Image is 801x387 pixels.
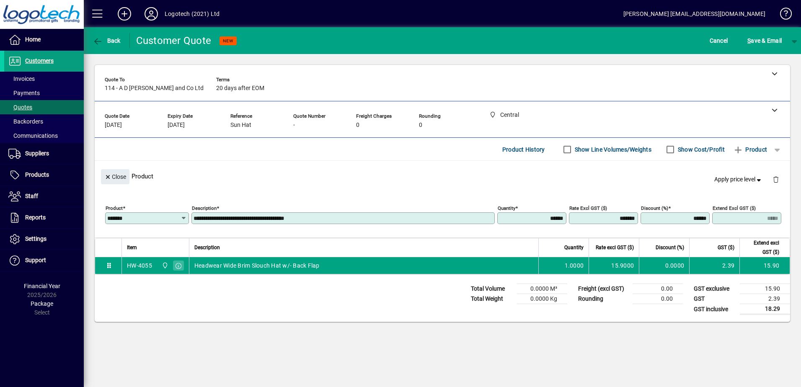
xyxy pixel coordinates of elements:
span: Communications [8,132,58,139]
span: 114 - A D [PERSON_NAME] and Co Ltd [105,85,204,92]
span: Quotes [8,104,32,111]
td: 2.39 [740,294,790,304]
mat-label: Discount (%) [641,205,668,211]
span: Description [194,243,220,252]
label: Show Cost/Profit [676,145,725,154]
a: Support [4,250,84,271]
td: 0.0000 M³ [517,284,567,294]
td: GST exclusive [690,284,740,294]
mat-label: Description [192,205,217,211]
a: Staff [4,186,84,207]
button: Cancel [708,33,730,48]
span: Close [104,170,126,184]
div: 15.9000 [594,261,634,270]
mat-label: Rate excl GST ($) [569,205,607,211]
span: Rate excl GST ($) [596,243,634,252]
a: Communications [4,129,84,143]
span: Product History [502,143,545,156]
span: Payments [8,90,40,96]
a: Products [4,165,84,186]
span: Invoices [8,75,35,82]
div: HW-4055 [127,261,152,270]
a: Settings [4,229,84,250]
button: Add [111,6,138,21]
td: GST [690,294,740,304]
mat-label: Extend excl GST ($) [713,205,756,211]
a: Reports [4,207,84,228]
button: Save & Email [743,33,786,48]
div: [PERSON_NAME] [EMAIL_ADDRESS][DOMAIN_NAME] [623,7,765,21]
td: Rounding [574,294,633,304]
span: Discount (%) [656,243,684,252]
button: Product History [499,142,548,157]
a: Home [4,29,84,50]
mat-label: Product [106,205,123,211]
td: Freight (excl GST) [574,284,633,294]
span: Home [25,36,41,43]
a: Quotes [4,100,84,114]
a: Suppliers [4,143,84,164]
td: 15.90 [740,284,790,294]
a: Invoices [4,72,84,86]
app-page-header-button: Back [84,33,130,48]
button: Profile [138,6,165,21]
span: Products [25,171,49,178]
td: 0.00 [633,284,683,294]
span: Package [31,300,53,307]
a: Payments [4,86,84,100]
button: Apply price level [711,172,766,187]
span: [DATE] [168,122,185,129]
span: NEW [223,38,233,44]
span: Customers [25,57,54,64]
span: ave & Email [747,34,782,47]
span: Apply price level [714,175,763,184]
button: Delete [766,169,786,189]
span: Staff [25,193,38,199]
span: Financial Year [24,283,60,289]
span: [DATE] [105,122,122,129]
span: Cancel [710,34,728,47]
span: Back [93,37,121,44]
app-page-header-button: Delete [766,175,786,183]
span: Headwear Wide Brim Slouch Hat w/- Back Flap [194,261,320,270]
a: Knowledge Base [774,2,791,29]
span: Extend excl GST ($) [745,238,779,257]
td: Total Volume [467,284,517,294]
mat-label: Quantity [498,205,515,211]
td: GST inclusive [690,304,740,315]
app-page-header-button: Close [99,173,132,180]
td: 2.39 [689,257,739,274]
span: S [747,37,751,44]
div: Customer Quote [136,34,212,47]
td: 0.0000 Kg [517,294,567,304]
td: 18.29 [740,304,790,315]
span: 20 days after EOM [216,85,264,92]
span: Settings [25,235,47,242]
span: Product [733,143,767,156]
td: 0.0000 [639,257,689,274]
div: Product [95,161,790,191]
span: Support [25,257,46,263]
a: Backorders [4,114,84,129]
button: Back [90,33,123,48]
span: Reports [25,214,46,221]
td: 0.00 [633,294,683,304]
span: Quantity [564,243,584,252]
span: 0 [419,122,422,129]
button: Close [101,169,129,184]
span: 1.0000 [565,261,584,270]
span: Backorders [8,118,43,125]
div: Logotech (2021) Ltd [165,7,220,21]
span: 0 [356,122,359,129]
td: 15.90 [739,257,790,274]
span: Item [127,243,137,252]
span: Central [160,261,169,270]
span: - [293,122,295,129]
td: Total Weight [467,294,517,304]
button: Product [729,142,771,157]
span: Sun Hat [230,122,251,129]
label: Show Line Volumes/Weights [573,145,651,154]
span: Suppliers [25,150,49,157]
span: GST ($) [718,243,734,252]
